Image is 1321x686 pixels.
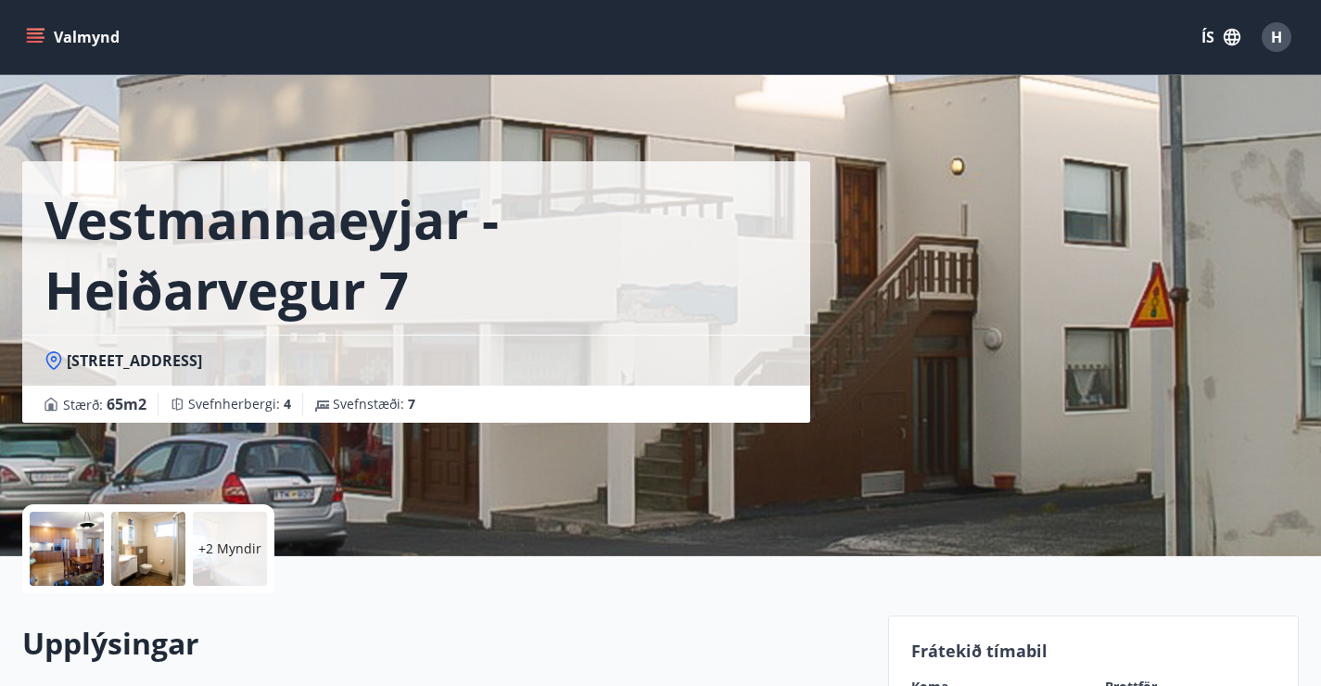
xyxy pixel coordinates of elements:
span: Stærð : [63,393,146,415]
span: 4 [284,395,291,413]
button: H [1254,15,1299,59]
h1: Vestmannaeyjar - Heiðarvegur 7 [44,184,788,324]
span: 7 [408,395,415,413]
span: H [1271,27,1282,47]
span: Svefnstæði : [333,395,415,413]
span: Svefnherbergi : [188,395,291,413]
p: Frátekið tímabil [911,639,1276,663]
button: menu [22,20,127,54]
h2: Upplýsingar [22,623,866,664]
button: ÍS [1191,20,1251,54]
p: +2 Myndir [198,540,261,558]
span: [STREET_ADDRESS] [67,350,202,371]
span: 65 m2 [107,394,146,414]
